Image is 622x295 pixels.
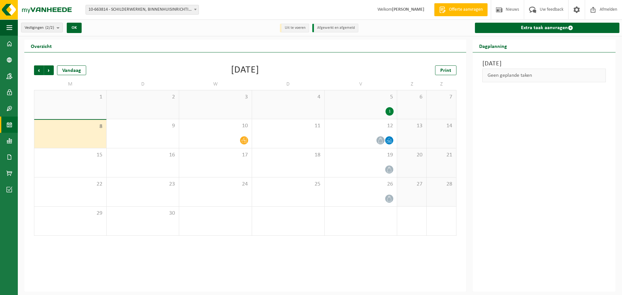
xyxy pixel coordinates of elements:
[255,94,321,101] span: 4
[21,23,63,32] button: Vestigingen(2/2)
[179,78,252,90] td: W
[473,40,513,52] h2: Dagplanning
[447,6,484,13] span: Offerte aanvragen
[400,122,423,130] span: 13
[255,152,321,159] span: 18
[255,122,321,130] span: 11
[482,59,606,69] h3: [DATE]
[400,152,423,159] span: 20
[430,94,453,101] span: 7
[386,107,394,116] div: 1
[182,152,248,159] span: 17
[400,94,423,101] span: 6
[182,181,248,188] span: 24
[328,122,394,130] span: 12
[328,94,394,101] span: 5
[328,152,394,159] span: 19
[440,68,451,73] span: Print
[482,69,606,82] div: Geen geplande taken
[110,122,176,130] span: 9
[231,65,259,75] div: [DATE]
[38,94,103,101] span: 1
[182,122,248,130] span: 10
[427,78,456,90] td: Z
[38,123,103,130] span: 8
[312,24,358,32] li: Afgewerkt en afgemeld
[107,78,179,90] td: D
[475,23,619,33] a: Extra taak aanvragen
[34,65,44,75] span: Vorige
[280,24,309,32] li: Uit te voeren
[325,78,397,90] td: V
[110,94,176,101] span: 2
[38,210,103,217] span: 29
[400,181,423,188] span: 27
[44,65,54,75] span: Volgende
[45,26,54,30] count: (2/2)
[57,65,86,75] div: Vandaag
[24,40,58,52] h2: Overzicht
[430,181,453,188] span: 28
[25,23,54,33] span: Vestigingen
[392,7,424,12] strong: [PERSON_NAME]
[34,78,107,90] td: M
[397,78,427,90] td: Z
[255,181,321,188] span: 25
[86,5,199,14] span: 10-663814 - SCHILDERWERKEN, BINNENHUISINRICHTING DE WITTE BV - STEKENE
[430,122,453,130] span: 14
[38,181,103,188] span: 22
[67,23,82,33] button: OK
[86,5,199,15] span: 10-663814 - SCHILDERWERKEN, BINNENHUISINRICHTING DE WITTE BV - STEKENE
[430,152,453,159] span: 21
[38,152,103,159] span: 15
[435,65,456,75] a: Print
[252,78,325,90] td: D
[328,181,394,188] span: 26
[110,152,176,159] span: 16
[110,210,176,217] span: 30
[182,94,248,101] span: 3
[110,181,176,188] span: 23
[434,3,488,16] a: Offerte aanvragen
